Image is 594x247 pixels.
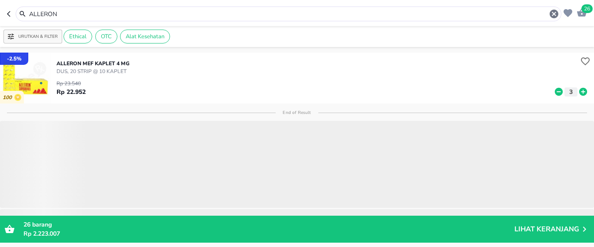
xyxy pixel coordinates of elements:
p: End of Result [276,110,318,116]
input: Cari 4000+ produk di sini [28,10,549,19]
span: Rp 2.223.007 [23,230,60,238]
div: OTC [95,30,117,43]
p: - 2.5 % [7,55,21,63]
span: Alat Kesehatan [120,33,170,40]
p: Rp 23.540 [57,80,86,87]
span: 26 [581,4,593,13]
button: 3 [564,87,577,97]
span: OTC [96,33,117,40]
span: Ethical [64,33,92,40]
span: 26 [23,220,30,229]
div: Alat Kesehatan [120,30,170,43]
button: Urutkan & Filter [3,30,62,43]
button: 26 [574,5,587,19]
p: Urutkan & Filter [18,33,58,40]
div: Ethical [63,30,92,43]
p: DUS, 20 STRIP @ 10 KAPLET [57,67,130,75]
p: Rp 22.952 [57,87,86,97]
p: 3 [567,87,575,97]
p: barang [23,220,514,229]
p: 100 [3,94,14,101]
p: ALLERON MEf KAPLET 4 MG [57,60,130,67]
